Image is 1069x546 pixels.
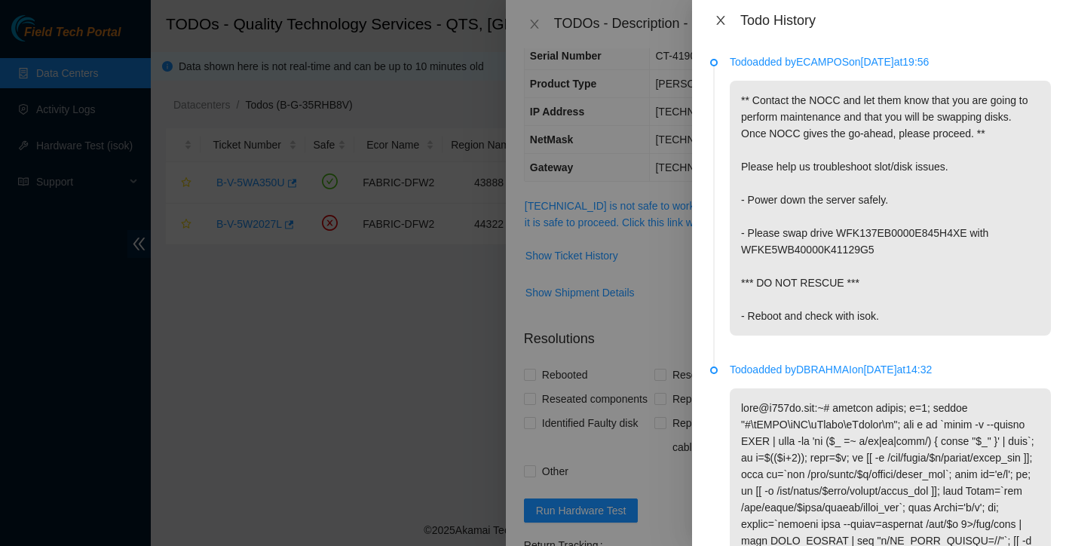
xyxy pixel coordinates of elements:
div: Todo History [740,12,1051,29]
p: ** Contact the NOCC and let them know that you are going to perform maintenance and that you will... [730,81,1051,336]
p: Todo added by ECAMPOS on [DATE] at 19:56 [730,54,1051,70]
p: Todo added by DBRAHMAI on [DATE] at 14:32 [730,361,1051,378]
span: close [715,14,727,26]
button: Close [710,14,731,28]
